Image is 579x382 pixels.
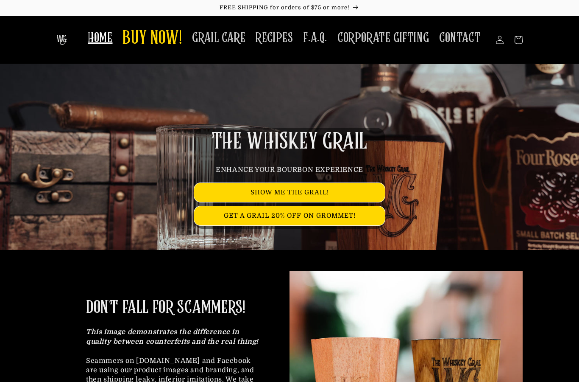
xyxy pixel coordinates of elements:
[303,30,327,46] span: F.A.Q.
[332,25,434,51] a: CORPORATE GIFTING
[194,183,385,202] a: SHOW ME THE GRAIL!
[187,25,251,51] a: GRAIL CARE
[216,166,363,174] span: ENHANCE YOUR BOURBON EXPERIENCE
[256,30,293,46] span: RECIPES
[86,328,259,345] strong: This image demonstrates the difference in quality between counterfeits and the real thing!
[117,22,187,56] a: BUY NOW!
[439,30,481,46] span: CONTACT
[86,297,245,319] h2: DON'T FALL FOR SCAMMERS!
[88,30,112,46] span: HOME
[56,35,67,45] img: The Whiskey Grail
[83,25,117,51] a: HOME
[212,131,367,153] span: THE WHISKEY GRAIL
[8,4,571,11] p: FREE SHIPPING for orders of $75 or more!
[337,30,429,46] span: CORPORATE GIFTING
[194,206,385,225] a: GET A GRAIL 20% OFF ON GROMMET!
[298,25,332,51] a: F.A.Q.
[192,30,245,46] span: GRAIL CARE
[434,25,486,51] a: CONTACT
[122,27,182,51] span: BUY NOW!
[251,25,298,51] a: RECIPES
